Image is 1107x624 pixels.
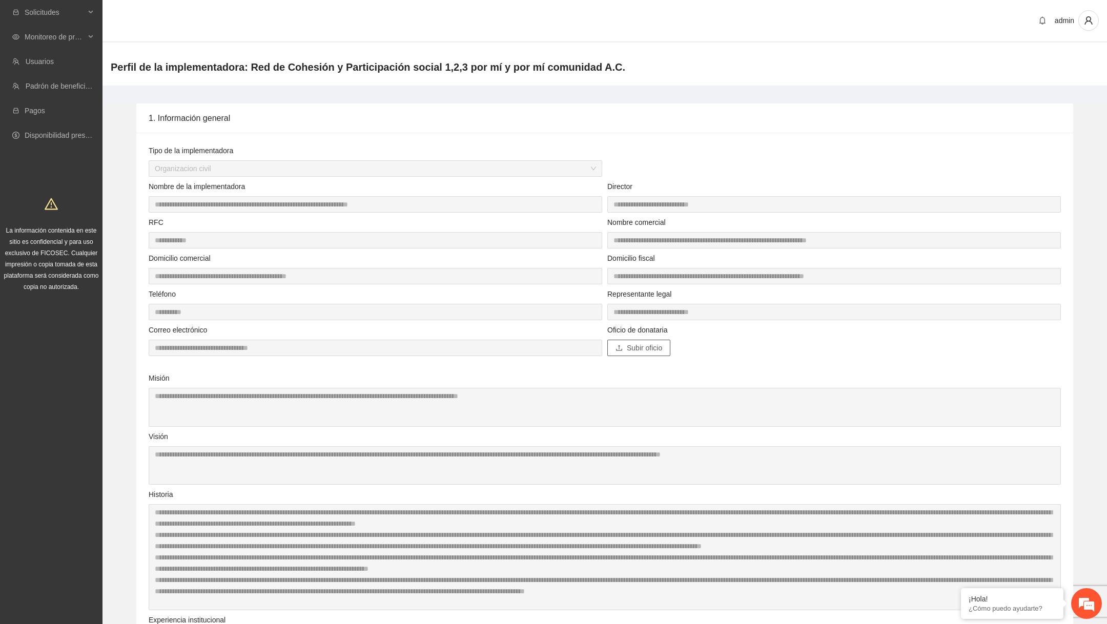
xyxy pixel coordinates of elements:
span: uploadSubir oficio [607,344,670,352]
label: Domicilio fiscal [607,253,655,264]
label: Nombre de la implementadora [149,181,245,192]
label: Tipo de la implementadora [149,145,233,156]
label: Domicilio comercial [149,253,211,264]
a: Padrón de beneficiarios [26,82,101,90]
span: user [1079,16,1098,25]
label: Nombre comercial [607,217,666,228]
span: warning [45,197,58,211]
label: Correo electrónico [149,324,207,336]
label: Representante legal [607,288,671,300]
div: Minimizar ventana de chat en vivo [168,5,193,30]
span: Monitoreo de proyectos [25,27,85,47]
label: Visión [149,431,168,442]
a: Usuarios [26,57,54,66]
button: bell [1034,12,1051,29]
span: Perfil de la implementadora: Red de Cohesión y Participación social 1,2,3 por mí y por mí comunid... [111,59,625,75]
div: 1. Información general [149,103,1061,133]
button: uploadSubir oficio [607,340,670,356]
label: Director [607,181,632,192]
span: Organizacion civil [155,161,596,176]
p: ¿Cómo puedo ayudarte? [969,605,1056,612]
span: Solicitudes [25,2,85,23]
label: Teléfono [149,288,176,300]
span: inbox [12,9,19,16]
span: eye [12,33,19,40]
button: user [1078,10,1099,31]
span: bell [1035,16,1050,25]
div: ¡Hola! [969,595,1056,603]
span: Subir oficio [627,342,662,353]
label: RFC [149,217,163,228]
label: Misión [149,372,169,384]
a: Disponibilidad presupuestal [25,131,112,139]
label: Historia [149,489,173,500]
div: Chatee con nosotros ahora [53,52,172,66]
span: upload [616,344,623,352]
span: admin [1055,16,1074,25]
label: Oficio de donataria [607,324,668,336]
a: Pagos [25,107,45,115]
textarea: Escriba su mensaje y pulse “Intro” [5,280,195,316]
span: Estamos en línea. [59,137,141,240]
span: La información contenida en este sitio es confidencial y para uso exclusivo de FICOSEC. Cualquier... [4,227,99,290]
